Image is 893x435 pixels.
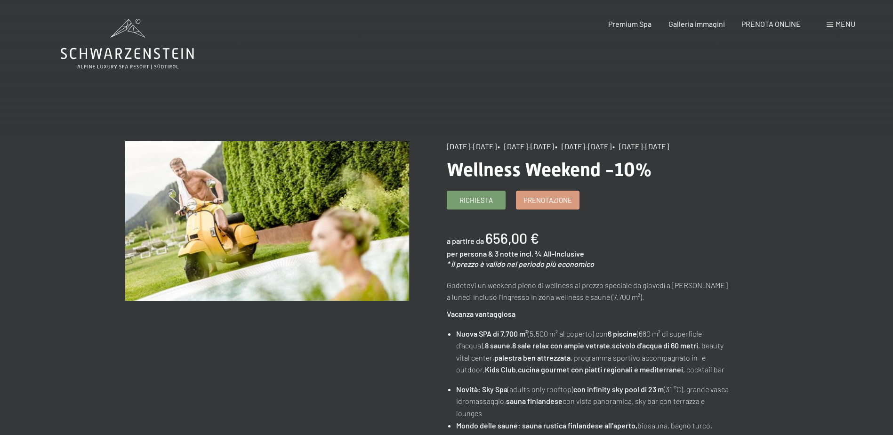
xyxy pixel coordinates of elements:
strong: Novità: Sky Spa [456,385,507,394]
span: • [DATE]-[DATE] [612,142,669,151]
em: * il prezzo è valido nel periodo più economico [447,259,594,268]
a: Galleria immagini [668,19,725,28]
span: per persona & [447,249,493,258]
span: Menu [836,19,855,28]
a: Prenotazione [516,191,579,209]
strong: Nuova SPA di 7.700 m² [456,329,528,338]
span: Richiesta [459,195,493,205]
strong: 6 piscine [608,329,637,338]
p: GodeteVi un weekend pieno di wellness al prezzo speciale da giovedì a [PERSON_NAME] a lunedì incl... [447,279,731,303]
strong: scivolo d'acqua di 60 metri [612,341,698,350]
span: • [DATE]-[DATE] [555,142,611,151]
strong: Vacanza vantaggiosa [447,309,515,318]
a: Premium Spa [608,19,652,28]
strong: sauna finlandese [506,396,563,405]
li: (adults only rooftop) (31 °C), grande vasca idromassaggio, con vista panoramica, sky bar con terr... [456,383,730,419]
img: Wellness Weekend -10% [125,141,409,301]
strong: palestra ben attrezzata [494,353,571,362]
strong: con infinity sky pool di 23 m [573,385,664,394]
span: • [DATE]-[DATE] [498,142,554,151]
span: 3 notte [495,249,518,258]
span: Wellness Weekend -10% [447,159,652,181]
a: PRENOTA ONLINE [741,19,801,28]
strong: 8 sale relax con ampie vetrate [512,341,610,350]
li: (5.500 m² al coperto) con (680 m² di superficie d'acqua), , , , beauty vital center, , programma ... [456,328,730,376]
strong: cucina gourmet con piatti regionali e mediterranei [518,365,683,374]
strong: Kids Club [485,365,516,374]
a: Richiesta [447,191,505,209]
span: incl. ¾ All-Inclusive [520,249,584,258]
span: Prenotazione [523,195,572,205]
strong: 8 saune [485,341,510,350]
span: a partire da [447,236,484,245]
span: [DATE]-[DATE] [447,142,497,151]
strong: Mondo delle saune: sauna rustica finlandese all’aperto, [456,421,637,430]
b: 656,00 € [485,230,539,247]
